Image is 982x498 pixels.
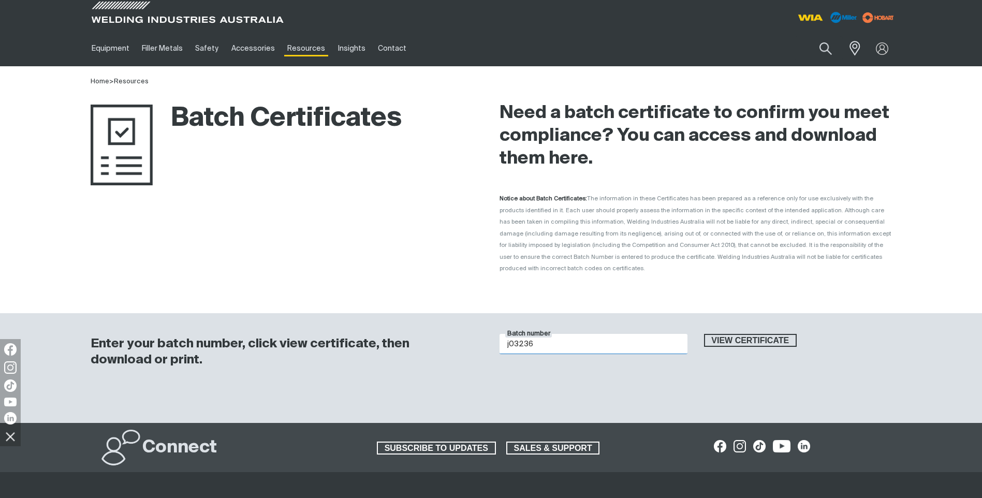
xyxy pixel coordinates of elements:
[500,196,891,271] span: The information in these Certificates has been prepared as a reference only for use exclusively w...
[142,436,217,459] h2: Connect
[500,102,892,170] h2: Need a batch certificate to confirm you meet compliance? You can access and download them here.
[91,102,402,136] h1: Batch Certificates
[109,78,114,85] span: >
[704,334,797,347] button: View certificate
[2,428,19,445] img: hide socials
[331,31,371,66] a: Insights
[189,31,225,66] a: Safety
[4,398,17,406] img: YouTube
[4,412,17,424] img: LinkedIn
[507,442,599,455] span: SALES & SUPPORT
[114,78,149,85] a: Resources
[91,78,109,85] a: Home
[859,10,897,25] img: miller
[4,343,17,356] img: Facebook
[4,361,17,374] img: Instagram
[506,442,600,455] a: SALES & SUPPORT
[225,31,281,66] a: Accessories
[808,36,843,61] button: Search products
[372,31,413,66] a: Contact
[85,31,136,66] a: Equipment
[91,336,473,368] h3: Enter your batch number, click view certificate, then download or print.
[136,31,189,66] a: Filler Metals
[377,442,496,455] a: SUBSCRIBE TO UPDATES
[705,334,796,347] span: View certificate
[795,36,843,61] input: Product name or item number...
[378,442,495,455] span: SUBSCRIBE TO UPDATES
[4,379,17,392] img: TikTok
[281,31,331,66] a: Resources
[500,196,587,201] strong: Notice about Batch Certificates:
[85,31,694,66] nav: Main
